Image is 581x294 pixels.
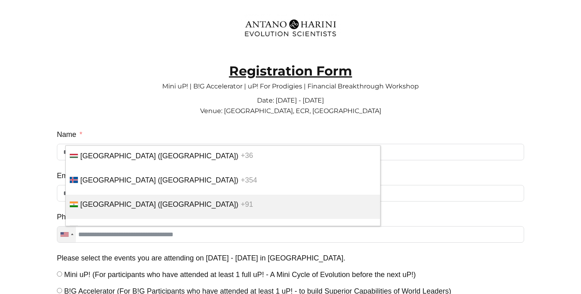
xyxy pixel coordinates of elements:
p: Mini uP! | B!G Accelerator | uP! For Prodigies | Financial Breakthrough Workshop [57,76,524,88]
label: Email [57,168,81,183]
span: [GEOGRAPHIC_DATA] ([GEOGRAPHIC_DATA]) [80,200,238,208]
ul: List of countries [65,145,380,226]
label: Phone/Mobile [57,210,107,224]
input: Phone/Mobile [57,226,524,243]
span: +36 [241,152,253,160]
input: Email [57,185,524,202]
strong: Registration Form [229,63,352,79]
span: Mini uP! (For participants who have attended at least 1 full uP! - A Mini Cycle of Evolution befo... [64,271,416,279]
span: +62 [158,225,171,233]
div: Telephone country code [57,227,76,242]
span: [GEOGRAPHIC_DATA] [80,225,156,233]
input: B!G Accelerator (For B!G Participants who have attended at least 1 uP! - to build Superior Capabi... [57,288,62,293]
span: Date: [DATE] - [DATE] Venue: [GEOGRAPHIC_DATA], ECR, [GEOGRAPHIC_DATA] [200,97,381,115]
img: Evolution-Scientist (2) [240,14,341,42]
span: +354 [241,176,257,184]
span: +91 [241,200,253,208]
span: [GEOGRAPHIC_DATA] ([GEOGRAPHIC_DATA]) [80,176,238,184]
span: [GEOGRAPHIC_DATA] ([GEOGRAPHIC_DATA]) [80,152,238,160]
label: Please select the events you are attending on 18th - 21st Sep 2025 in Chennai. [57,251,345,265]
input: Mini uP! (For participants who have attended at least 1 full uP! - A Mini Cycle of Evolution befo... [57,271,62,277]
label: Name [57,127,82,142]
